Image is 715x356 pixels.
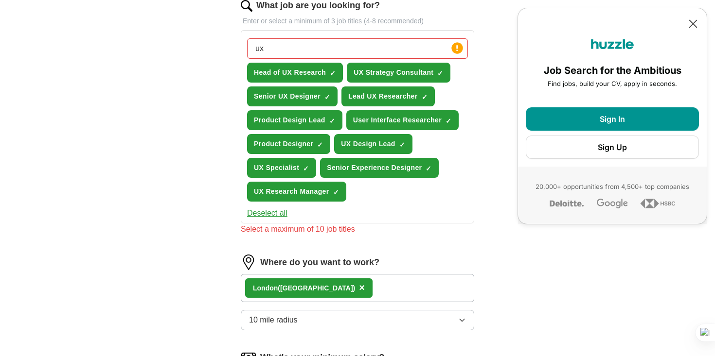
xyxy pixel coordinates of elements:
[249,314,298,326] span: 10 mile radius
[247,86,338,106] button: Senior UX Designer✓
[254,91,321,102] span: Senior UX Designer
[254,186,329,197] span: UX Research Manager
[317,141,323,149] span: ✓
[254,68,326,78] span: Head of UX Research
[333,188,339,196] span: ✓
[327,163,422,173] span: Senior Experience Designer
[247,63,343,83] button: Head of UX Research✓
[241,310,474,330] button: 10 mile radius
[278,284,355,292] span: ([GEOGRAPHIC_DATA])
[324,93,330,101] span: ✓
[437,69,443,77] span: ✓
[254,139,313,149] span: Product Designer
[341,86,434,106] button: Lead UX Researcher✓
[330,69,336,77] span: ✓
[254,115,325,125] span: Product Design Lead
[241,254,256,270] img: location.png
[348,91,417,102] span: Lead UX Researcher
[247,134,330,154] button: Product Designer✓
[359,281,365,295] button: ×
[303,165,309,172] span: ✓
[247,110,342,130] button: Product Design Lead✓
[347,63,450,83] button: UX Strategy Consultant✓
[260,256,379,269] label: Where do you want to work?
[446,117,451,125] span: ✓
[426,165,431,172] span: ✓
[399,141,405,149] span: ✓
[254,163,299,173] span: UX Specialist
[354,68,433,78] span: UX Strategy Consultant
[329,117,335,125] span: ✓
[353,115,442,125] span: User Interface Researcher
[241,16,474,26] p: Enter or select a minimum of 3 job titles (4-8 recommended)
[247,207,287,219] button: Deselect all
[422,93,428,101] span: ✓
[241,223,474,235] div: Select a maximum of 10 job titles
[247,182,346,202] button: UX Research Manager✓
[253,283,355,293] div: don
[253,284,266,292] strong: Lon
[334,134,412,154] button: UX Design Lead✓
[359,282,365,293] span: ×
[247,38,468,59] input: Type a job title and press enter
[346,110,459,130] button: User Interface Researcher✓
[320,158,439,178] button: Senior Experience Designer✓
[341,139,395,149] span: UX Design Lead
[247,158,316,178] button: UX Specialist✓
